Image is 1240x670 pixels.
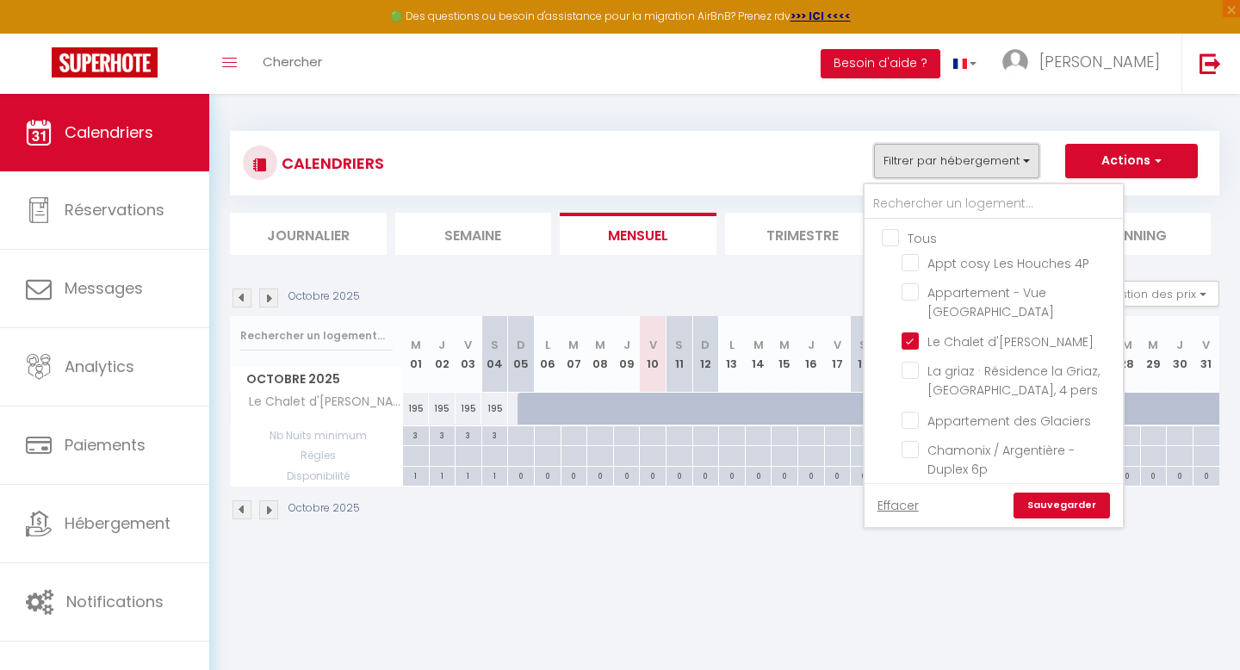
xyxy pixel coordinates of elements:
[649,337,657,353] abbr: V
[1140,316,1167,393] th: 29
[1091,281,1219,307] button: Gestion des prix
[1176,337,1183,353] abbr: J
[1193,467,1219,483] div: 0
[482,467,508,483] div: 1
[545,337,550,353] abbr: L
[438,337,445,353] abbr: J
[517,337,525,353] abbr: D
[719,316,746,393] th: 13
[456,426,481,443] div: 3
[65,512,170,534] span: Hébergement
[65,434,146,456] span: Paiements
[1055,213,1212,255] li: Planning
[561,316,587,393] th: 07
[1114,467,1140,483] div: 0
[808,337,815,353] abbr: J
[1167,467,1193,483] div: 0
[263,53,322,71] span: Chercher
[675,337,683,353] abbr: S
[429,316,456,393] th: 02
[587,467,613,483] div: 0
[772,467,797,483] div: 0
[464,337,472,353] abbr: V
[745,316,772,393] th: 14
[666,467,692,483] div: 0
[859,337,867,353] abbr: S
[1148,337,1158,353] abbr: M
[772,316,798,393] th: 15
[231,426,402,445] span: Nb Nuits minimum
[430,467,456,483] div: 1
[1014,493,1110,518] a: Sauvegarder
[395,213,552,255] li: Semaine
[403,393,430,425] div: 195
[403,467,429,483] div: 1
[779,337,790,353] abbr: M
[277,144,384,183] h3: CALENDRIERS
[1202,337,1210,353] abbr: V
[482,426,508,443] div: 3
[560,213,716,255] li: Mensuel
[1141,467,1167,483] div: 0
[834,337,841,353] abbr: V
[798,467,824,483] div: 0
[250,34,335,94] a: Chercher
[851,316,877,393] th: 18
[66,591,164,612] span: Notifications
[1065,144,1198,178] button: Actions
[288,288,360,305] p: Octobre 2025
[534,316,561,393] th: 06
[429,393,456,425] div: 195
[456,393,482,425] div: 195
[927,284,1054,320] span: Appartement - Vue [GEOGRAPHIC_DATA]
[65,121,153,143] span: Calendriers
[288,500,360,517] p: Octobre 2025
[456,467,481,483] div: 1
[729,337,735,353] abbr: L
[403,426,429,443] div: 3
[1002,49,1028,75] img: ...
[719,467,745,483] div: 0
[1114,316,1141,393] th: 28
[790,9,851,23] strong: >>> ICI <<<<
[491,337,499,353] abbr: S
[692,316,719,393] th: 12
[825,467,851,483] div: 0
[481,316,508,393] th: 04
[1200,53,1221,74] img: logout
[561,467,587,483] div: 0
[613,316,640,393] th: 09
[456,316,482,393] th: 03
[821,49,940,78] button: Besoin d'aide ?
[233,393,406,412] span: Le Chalet d'[PERSON_NAME]
[411,337,421,353] abbr: M
[240,320,393,351] input: Rechercher un logement...
[877,496,919,515] a: Effacer
[568,337,579,353] abbr: M
[927,363,1100,399] span: La griaz · Résidence la Griaz, [GEOGRAPHIC_DATA], 4 pers
[693,467,719,483] div: 0
[1193,316,1219,393] th: 31
[640,316,666,393] th: 10
[666,316,692,393] th: 11
[508,316,535,393] th: 05
[230,213,387,255] li: Journalier
[865,189,1123,220] input: Rechercher un logement...
[701,337,710,353] abbr: D
[481,393,508,425] div: 195
[927,442,1075,478] span: Chamonix / Argentière - Duplex 6p
[403,316,430,393] th: 01
[989,34,1181,94] a: ... [PERSON_NAME]
[231,367,402,392] span: Octobre 2025
[430,426,456,443] div: 3
[623,337,630,353] abbr: J
[508,467,534,483] div: 0
[927,413,1091,430] span: Appartement des Glaciers
[614,467,640,483] div: 0
[851,467,877,483] div: 0
[65,199,164,220] span: Réservations
[824,316,851,393] th: 17
[52,47,158,78] img: Super Booking
[1122,337,1132,353] abbr: M
[231,467,402,486] span: Disponibilité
